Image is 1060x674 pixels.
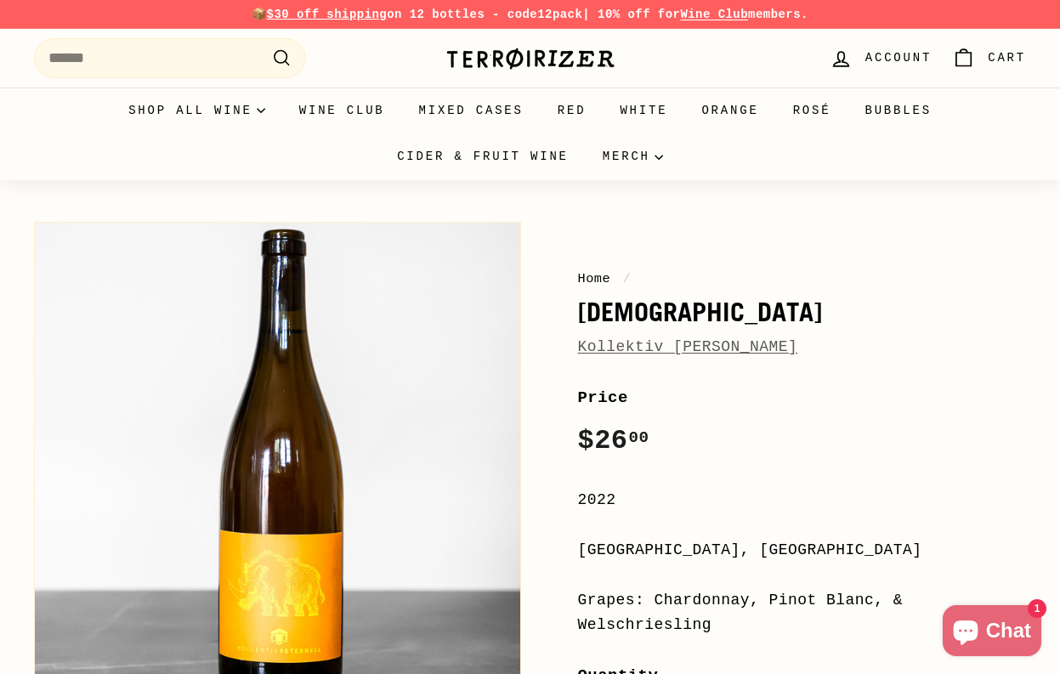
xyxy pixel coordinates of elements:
a: Wine Club [680,8,748,21]
p: 📦 on 12 bottles - code | 10% off for members. [34,5,1026,24]
a: Wine Club [282,88,402,133]
strong: 12pack [537,8,582,21]
span: $30 off shipping [267,8,388,21]
span: / [619,271,636,286]
a: Bubbles [847,88,948,133]
a: Kollektiv [PERSON_NAME] [578,338,798,355]
sup: 00 [628,428,649,447]
summary: Merch [586,133,680,179]
a: Cart [942,33,1036,83]
a: Home [578,271,611,286]
a: Cider & Fruit Wine [380,133,586,179]
a: Rosé [776,88,848,133]
summary: Shop all wine [111,88,282,133]
span: Account [865,48,932,67]
a: White [603,88,684,133]
a: Account [819,33,942,83]
span: Cart [988,48,1026,67]
inbox-online-store-chat: Shopify online store chat [938,605,1046,660]
div: [GEOGRAPHIC_DATA], [GEOGRAPHIC_DATA] [578,538,1027,563]
div: Grapes: Chardonnay, Pinot Blanc, & Welschriesling [578,588,1027,637]
h1: [DEMOGRAPHIC_DATA] [578,297,1027,326]
a: Mixed Cases [402,88,541,133]
div: 2022 [578,488,1027,513]
a: Red [541,88,604,133]
label: Price [578,385,1027,411]
a: Orange [684,88,775,133]
nav: breadcrumbs [578,269,1027,289]
span: $26 [578,425,649,456]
